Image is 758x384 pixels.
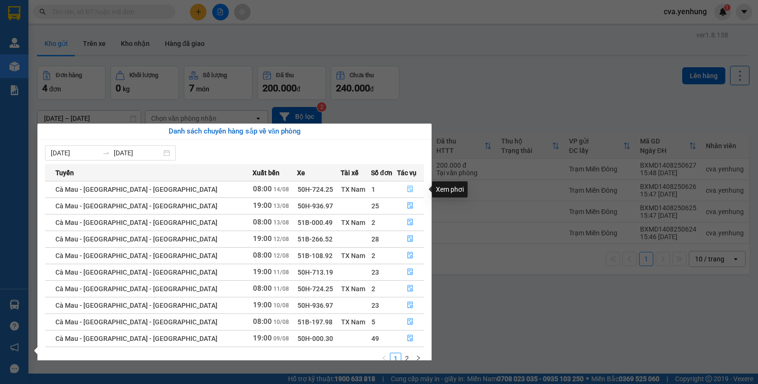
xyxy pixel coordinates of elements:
span: Cà Mau - [GEOGRAPHIC_DATA] - [GEOGRAPHIC_DATA] [55,318,217,326]
span: 19:00 [253,301,272,309]
span: Số đơn [371,168,392,178]
span: file-done [407,202,414,210]
div: Xem phơi [432,181,468,197]
span: 11/08 [273,286,289,292]
span: 28 [371,235,379,243]
span: file-done [407,335,414,342]
button: file-done [397,281,424,296]
span: 51B-000.49 [298,219,333,226]
span: 51B-197.98 [298,318,333,326]
span: 19:00 [253,234,272,243]
span: right [415,355,421,361]
a: 2 [402,353,412,364]
button: file-done [397,314,424,330]
span: 1 [371,186,375,193]
span: 50H-724.25 [298,186,333,193]
span: Cà Mau - [GEOGRAPHIC_DATA] - [GEOGRAPHIC_DATA] [55,235,217,243]
span: 13/08 [273,219,289,226]
span: 50H-713.19 [298,268,333,276]
span: 12/08 [273,236,289,242]
span: file-done [407,252,414,259]
button: right [413,353,424,364]
span: swap-right [102,149,110,157]
button: file-done [397,182,424,197]
span: Cà Mau - [GEOGRAPHIC_DATA] - [GEOGRAPHIC_DATA] [55,302,217,309]
span: Xe [297,168,305,178]
span: 11/08 [273,269,289,276]
span: 2 [371,285,375,293]
span: 2 [371,252,375,259]
span: 08:00 [253,317,272,326]
span: 08:00 [253,185,272,193]
span: Cà Mau - [GEOGRAPHIC_DATA] - [GEOGRAPHIC_DATA] [55,186,217,193]
span: 12/08 [273,252,289,259]
button: file-done [397,215,424,230]
span: 50H-936.97 [298,202,333,210]
span: file-done [407,219,414,226]
button: file-done [397,248,424,263]
button: file-done [397,232,424,247]
span: Tuyến [55,168,74,178]
span: 51B-108.92 [298,252,333,259]
div: TX Nam [341,284,370,294]
li: Previous Page [379,353,390,364]
span: 50H-936.97 [298,302,333,309]
span: Cà Mau - [GEOGRAPHIC_DATA] - [GEOGRAPHIC_DATA] [55,335,217,342]
span: 19:00 [253,201,272,210]
span: 09/08 [273,335,289,342]
span: 25 [371,202,379,210]
div: TX Nam [341,217,370,228]
span: 50H-724.25 [298,285,333,293]
span: Tác vụ [397,168,416,178]
span: file-done [407,318,414,326]
span: Cà Mau - [GEOGRAPHIC_DATA] - [GEOGRAPHIC_DATA] [55,268,217,276]
span: Tài xế [341,168,359,178]
span: 2 [371,219,375,226]
span: 10/08 [273,302,289,309]
span: to [102,149,110,157]
span: left [381,355,387,361]
a: 1 [390,353,401,364]
span: 10/08 [273,319,289,325]
div: Danh sách chuyến hàng sắp về văn phòng [45,126,424,137]
span: 08:00 [253,251,272,259]
button: file-done [397,298,424,313]
span: file-done [407,235,414,243]
span: file-done [407,268,414,276]
input: Từ ngày [51,148,99,158]
span: 13/08 [273,203,289,209]
span: Xuất bến [253,168,280,178]
span: Cà Mau - [GEOGRAPHIC_DATA] - [GEOGRAPHIC_DATA] [55,219,217,226]
li: 2 [401,353,413,364]
span: Cà Mau - [GEOGRAPHIC_DATA] - [GEOGRAPHIC_DATA] [55,202,217,210]
span: file-done [407,186,414,193]
span: file-done [407,285,414,293]
div: TX Nam [341,184,370,195]
button: file-done [397,198,424,214]
span: 50H-000.30 [298,335,333,342]
span: 19:00 [253,268,272,276]
span: 49 [371,335,379,342]
input: Đến ngày [114,148,162,158]
button: left [379,353,390,364]
span: 19:00 [253,334,272,342]
span: 08:00 [253,284,272,293]
div: TX Nam [341,250,370,261]
span: 23 [371,302,379,309]
li: Next Page [413,353,424,364]
span: 23 [371,268,379,276]
span: 08:00 [253,218,272,226]
span: 14/08 [273,186,289,193]
span: Cà Mau - [GEOGRAPHIC_DATA] - [GEOGRAPHIC_DATA] [55,285,217,293]
button: file-done [397,265,424,280]
div: TX Nam [341,317,370,327]
span: file-done [407,302,414,309]
button: file-done [397,331,424,346]
span: 5 [371,318,375,326]
span: 51B-266.52 [298,235,333,243]
span: Cà Mau - [GEOGRAPHIC_DATA] - [GEOGRAPHIC_DATA] [55,252,217,259]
